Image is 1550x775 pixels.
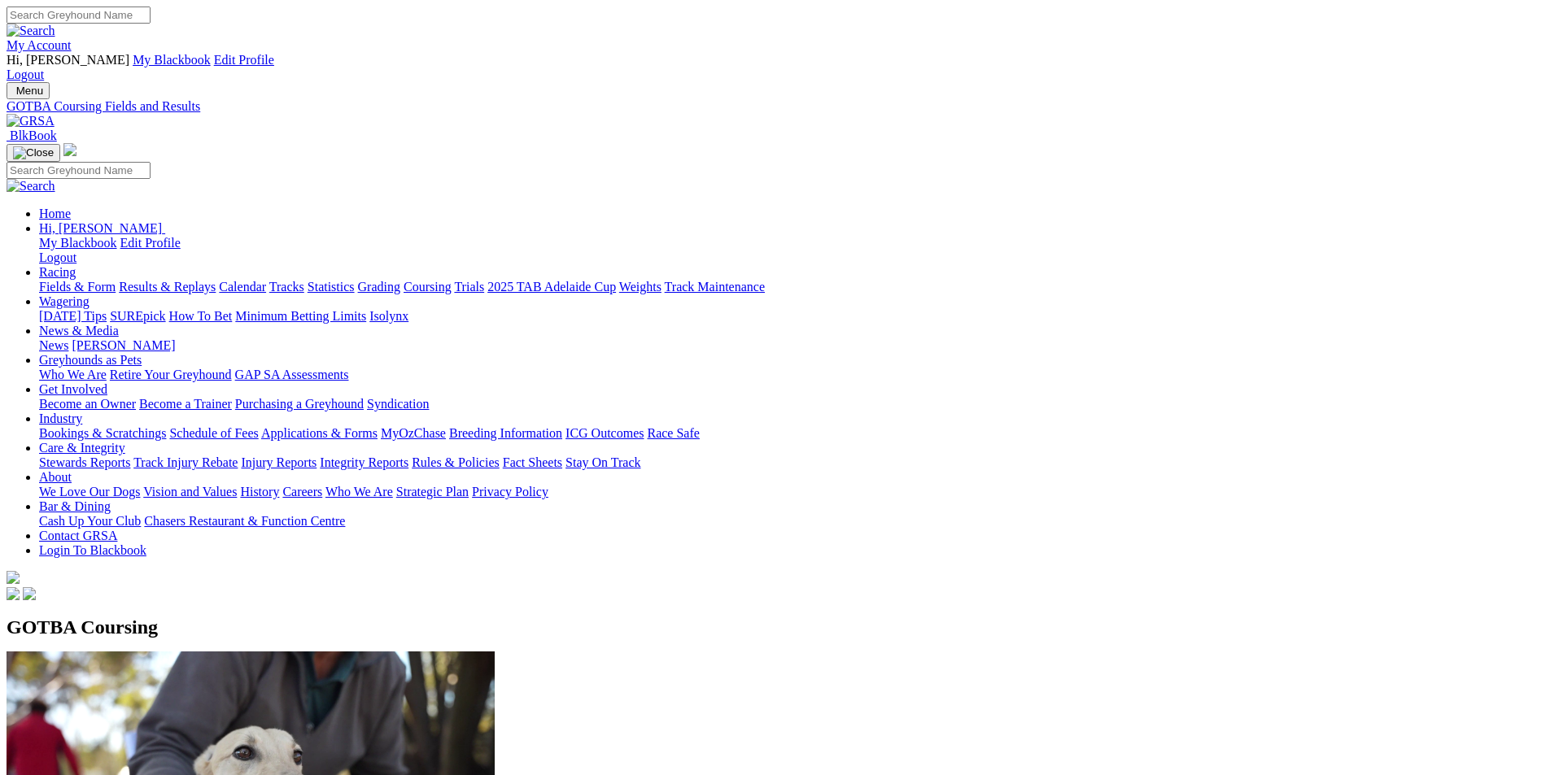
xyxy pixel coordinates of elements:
a: Stay On Track [565,455,640,469]
a: My Account [7,38,72,52]
div: Get Involved [39,397,1543,411]
a: My Blackbook [133,53,211,67]
a: We Love Our Dogs [39,485,140,499]
a: History [240,485,279,499]
a: Breeding Information [449,426,562,440]
span: BlkBook [10,128,57,142]
a: Track Injury Rebate [133,455,238,469]
a: Get Involved [39,382,107,396]
a: Care & Integrity [39,441,125,455]
a: How To Bet [169,309,233,323]
img: GRSA [7,114,55,128]
img: logo-grsa-white.png [63,143,76,156]
button: Toggle navigation [7,82,50,99]
a: Bookings & Scratchings [39,426,166,440]
div: Wagering [39,309,1543,324]
img: facebook.svg [7,587,20,600]
img: Search [7,179,55,194]
a: Weights [619,280,661,294]
a: Fields & Form [39,280,116,294]
a: Edit Profile [214,53,274,67]
a: Who We Are [39,368,107,381]
a: Strategic Plan [396,485,469,499]
a: Trials [454,280,484,294]
a: Login To Blackbook [39,543,146,557]
a: Applications & Forms [261,426,378,440]
a: Retire Your Greyhound [110,368,232,381]
a: Racing [39,265,76,279]
a: Race Safe [647,426,699,440]
a: Logout [7,67,44,81]
a: About [39,470,72,484]
span: GOTBA Coursing [7,616,158,638]
div: Hi, [PERSON_NAME] [39,236,1543,265]
button: Toggle navigation [7,144,60,162]
a: Hi, [PERSON_NAME] [39,221,165,235]
span: Menu [16,85,43,97]
a: Rules & Policies [412,455,500,469]
a: Statistics [308,280,355,294]
img: twitter.svg [23,587,36,600]
a: Injury Reports [241,455,317,469]
a: MyOzChase [381,426,446,440]
a: Fact Sheets [503,455,562,469]
div: Bar & Dining [39,514,1543,529]
a: Greyhounds as Pets [39,353,142,367]
input: Search [7,162,151,179]
img: Search [7,24,55,38]
input: Search [7,7,151,24]
a: Grading [358,280,400,294]
div: Racing [39,280,1543,294]
span: Hi, [PERSON_NAME] [39,221,162,235]
a: Contact GRSA [39,529,117,542]
a: 2025 TAB Adelaide Cup [487,280,616,294]
a: Home [39,207,71,220]
a: Industry [39,411,82,425]
a: Minimum Betting Limits [235,309,366,323]
a: News & Media [39,324,119,337]
div: My Account [7,53,1543,82]
div: News & Media [39,338,1543,353]
a: Privacy Policy [472,485,548,499]
a: Become an Owner [39,397,136,411]
img: logo-grsa-white.png [7,571,20,584]
a: [DATE] Tips [39,309,107,323]
div: Care & Integrity [39,455,1543,470]
div: Industry [39,426,1543,441]
a: ICG Outcomes [565,426,644,440]
a: BlkBook [7,128,57,142]
a: [PERSON_NAME] [72,338,175,352]
a: Purchasing a Greyhound [235,397,364,411]
a: Who We Are [325,485,393,499]
a: Results & Replays [119,280,216,294]
a: Coursing [404,280,452,294]
a: Tracks [269,280,304,294]
div: Greyhounds as Pets [39,368,1543,382]
a: Logout [39,250,76,264]
a: Wagering [39,294,90,308]
a: Edit Profile [120,236,181,250]
a: My Blackbook [39,236,117,250]
a: Chasers Restaurant & Function Centre [144,514,345,528]
a: Stewards Reports [39,455,130,469]
a: SUREpick [110,309,165,323]
a: Schedule of Fees [169,426,258,440]
a: News [39,338,68,352]
span: Hi, [PERSON_NAME] [7,53,129,67]
a: Bar & Dining [39,499,111,513]
a: GAP SA Assessments [235,368,349,381]
a: GOTBA Coursing Fields and Results [7,99,1543,114]
a: Integrity Reports [320,455,408,469]
img: Close [13,146,54,159]
a: Vision and Values [143,485,237,499]
a: Careers [282,485,322,499]
a: Cash Up Your Club [39,514,141,528]
a: Syndication [367,397,429,411]
a: Isolynx [369,309,408,323]
div: About [39,485,1543,499]
a: Become a Trainer [139,397,232,411]
a: Calendar [219,280,266,294]
a: Track Maintenance [665,280,765,294]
